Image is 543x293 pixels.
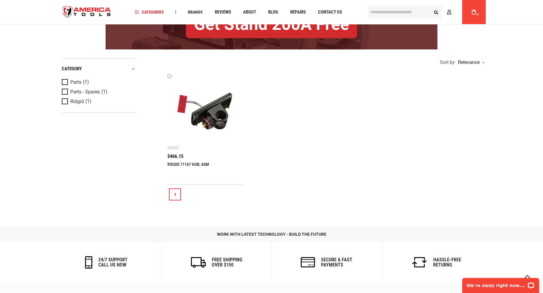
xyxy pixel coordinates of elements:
[318,10,342,14] span: Contact Us
[185,8,205,16] a: Brands
[287,8,309,16] a: Repairs
[132,8,167,16] a: Categories
[243,10,256,14] span: About
[169,188,181,200] a: 1
[212,257,242,268] h6: Free Shipping Over $150
[62,98,134,105] a: Ridgid (1)
[173,80,238,144] img: RIDGID 71167 HUB, ASM
[83,80,89,85] span: (1)
[135,10,164,14] span: Categories
[458,274,543,293] iframe: LiveChat chat widget
[62,79,134,86] a: Parts (1)
[265,8,281,16] a: Blog
[430,6,442,18] button: Search
[440,60,455,65] span: Sort by
[70,99,84,104] span: Ridgid
[101,89,107,94] span: (1)
[57,1,116,24] a: store logo
[433,257,461,268] h6: Hassle-Free Returns
[167,162,209,167] a: RIDGID 71167 HUB, ASM
[62,89,134,95] a: Parts - Spares (1)
[456,60,484,65] div: Relevance
[215,10,231,14] span: Reviews
[167,145,179,150] div: Ridgid
[315,8,345,16] a: Contact Us
[212,8,234,16] a: Reviews
[70,89,100,95] span: Parts - Spares
[98,257,128,268] h6: 24/7 support call us now
[70,80,81,85] span: Parts
[85,99,91,104] span: (1)
[188,10,203,14] span: Brands
[477,13,479,16] span: 0
[290,10,306,14] span: Repairs
[321,257,352,268] h6: secure & fast payments
[62,58,136,113] div: Product Filters
[268,10,278,14] span: Blog
[57,1,116,24] img: America Tools
[62,65,136,73] div: category
[167,154,183,159] span: $466.15
[240,8,259,16] a: About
